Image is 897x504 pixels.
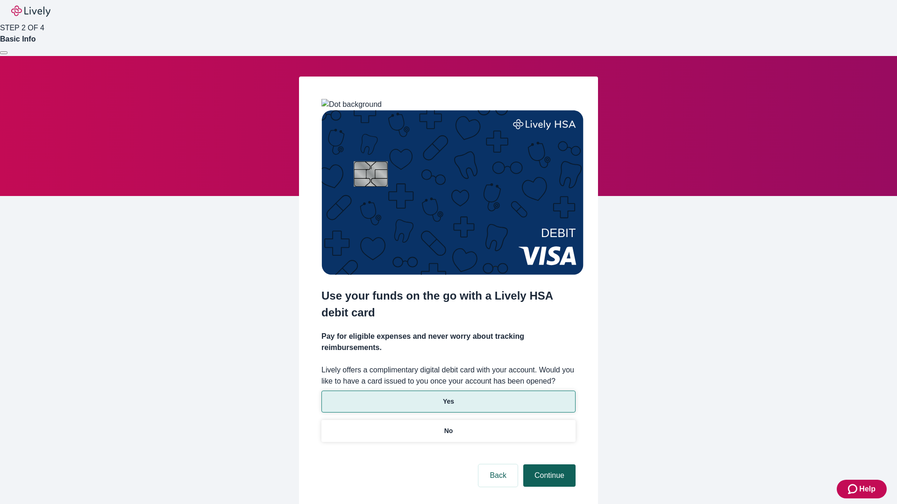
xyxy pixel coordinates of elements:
[321,287,576,321] h2: Use your funds on the go with a Lively HSA debit card
[321,420,576,442] button: No
[523,464,576,487] button: Continue
[478,464,518,487] button: Back
[321,110,584,275] img: Debit card
[859,483,876,495] span: Help
[443,397,454,406] p: Yes
[444,426,453,436] p: No
[11,6,50,17] img: Lively
[321,364,576,387] label: Lively offers a complimentary digital debit card with your account. Would you like to have a card...
[321,99,382,110] img: Dot background
[321,391,576,413] button: Yes
[837,480,887,498] button: Zendesk support iconHelp
[848,483,859,495] svg: Zendesk support icon
[321,331,576,353] h4: Pay for eligible expenses and never worry about tracking reimbursements.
